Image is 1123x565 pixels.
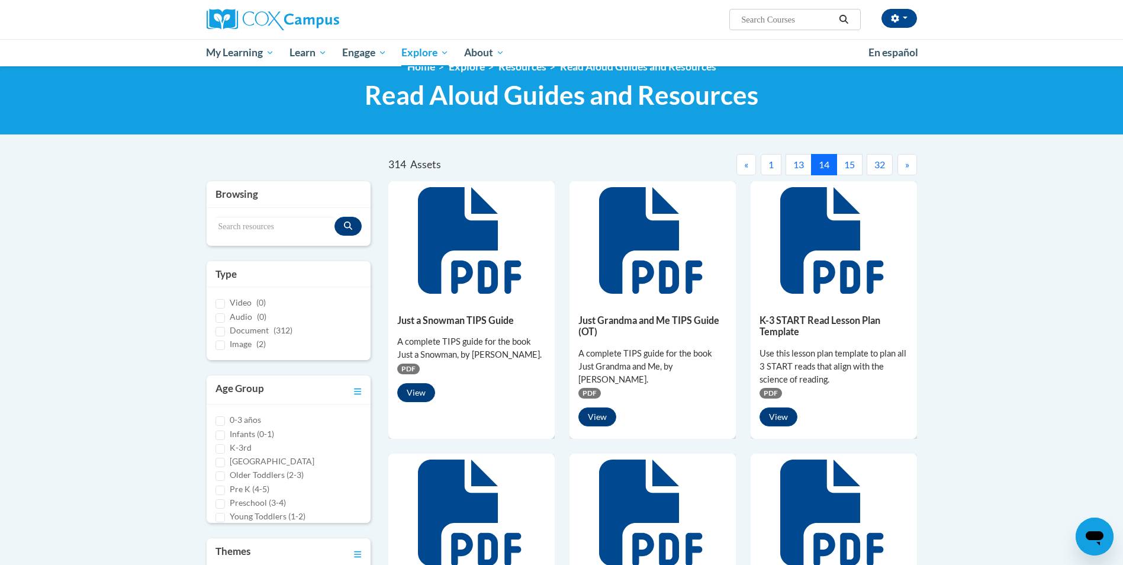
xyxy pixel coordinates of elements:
label: [GEOGRAPHIC_DATA] [230,455,314,468]
span: En español [868,46,918,59]
label: Pre K (4-5) [230,483,269,496]
input: Search Courses [740,12,835,27]
h5: Just a Snowman TIPS Guide [397,314,546,326]
a: Explore [394,39,456,66]
a: Explore [449,60,485,73]
button: 1 [761,154,781,175]
div: Main menu [189,39,935,66]
div: A complete TIPS guide for the book Just Grandma and Me, by [PERSON_NAME]. [578,347,727,386]
div: Use this lesson plan template to plan all 3 START reads that align with the science of reading. [760,347,908,386]
nav: Pagination Navigation [652,154,916,175]
button: 32 [867,154,893,175]
a: En español [861,40,926,65]
iframe: Button to launch messaging window [1076,518,1114,556]
a: My Learning [199,39,282,66]
span: » [905,159,909,170]
span: PDF [760,388,782,399]
a: Home [407,60,435,73]
label: Preschool (3-4) [230,496,286,509]
span: 314 [388,158,406,171]
button: Previous [736,154,756,175]
span: Audio [230,312,252,322]
a: Resources [498,60,546,73]
button: Search [835,12,852,27]
span: My Learning [206,46,274,60]
label: 0-3 años [230,413,261,426]
span: PDF [397,364,420,374]
button: Account Settings [881,9,917,28]
img: Cox Campus [207,9,339,30]
button: 14 [811,154,837,175]
span: Explore [401,46,449,60]
span: (312) [273,325,292,335]
button: View [578,407,616,426]
input: Search resources [215,217,335,237]
span: Assets [410,158,441,171]
span: Document [230,325,269,335]
a: Engage [334,39,394,66]
label: Older Toddlers (2-3) [230,468,304,481]
span: Image [230,339,252,349]
label: Young Toddlers (1-2) [230,510,305,523]
span: Learn [289,46,327,60]
span: « [744,159,748,170]
span: Read Aloud Guides and Resources [365,79,758,111]
span: (0) [256,297,266,307]
button: View [397,383,435,402]
div: A complete TIPS guide for the book Just a Snowman, by [PERSON_NAME]. [397,335,546,361]
a: Cox Campus [207,9,432,30]
a: Toggle collapse [354,544,362,561]
a: Learn [282,39,334,66]
h5: K-3 START Read Lesson Plan Template [760,314,908,338]
button: 15 [836,154,863,175]
a: About [456,39,512,66]
button: 13 [786,154,812,175]
button: Next [897,154,917,175]
span: Video [230,297,252,307]
a: Read Aloud Guides and Resources [560,60,716,73]
h3: Age Group [215,381,264,398]
h3: Themes [215,544,250,561]
span: (2) [256,339,266,349]
label: Infants (0-1) [230,428,274,441]
a: Toggle collapse [354,381,362,398]
h3: Type [215,267,362,281]
span: PDF [578,388,601,399]
h5: Just Grandma and Me TIPS Guide (OT) [578,314,727,338]
h3: Browsing [215,187,362,201]
span: Engage [342,46,387,60]
span: (0) [257,312,266,322]
span: About [464,46,504,60]
label: K-3rd [230,441,252,454]
button: Search resources [334,217,362,236]
button: View [760,407,797,426]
